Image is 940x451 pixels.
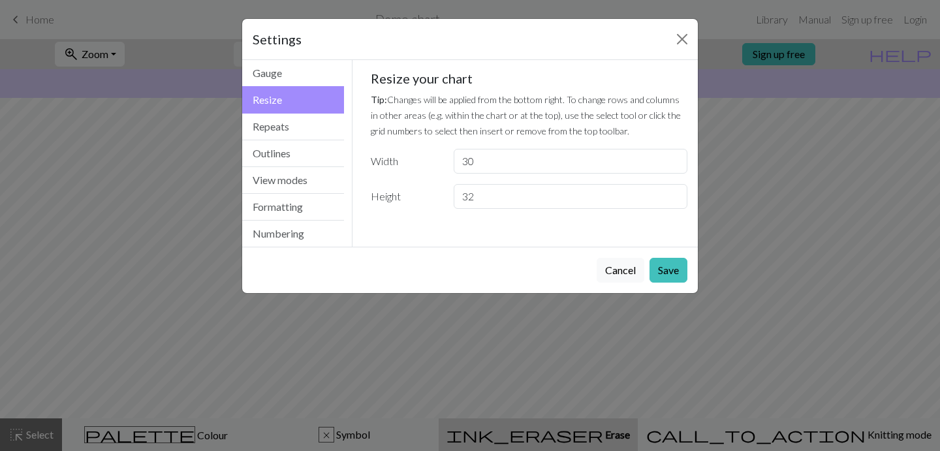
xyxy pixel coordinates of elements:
[253,29,302,49] h5: Settings
[242,194,344,221] button: Formatting
[242,140,344,167] button: Outlines
[242,167,344,194] button: View modes
[371,94,387,105] strong: Tip:
[242,114,344,140] button: Repeats
[242,221,344,247] button: Numbering
[363,149,446,174] label: Width
[363,184,446,209] label: Height
[242,60,344,87] button: Gauge
[650,258,687,283] button: Save
[242,86,344,114] button: Resize
[371,94,681,136] small: Changes will be applied from the bottom right. To change rows and columns in other areas (e.g. wi...
[371,70,688,86] h5: Resize your chart
[597,258,644,283] button: Cancel
[672,29,693,50] button: Close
